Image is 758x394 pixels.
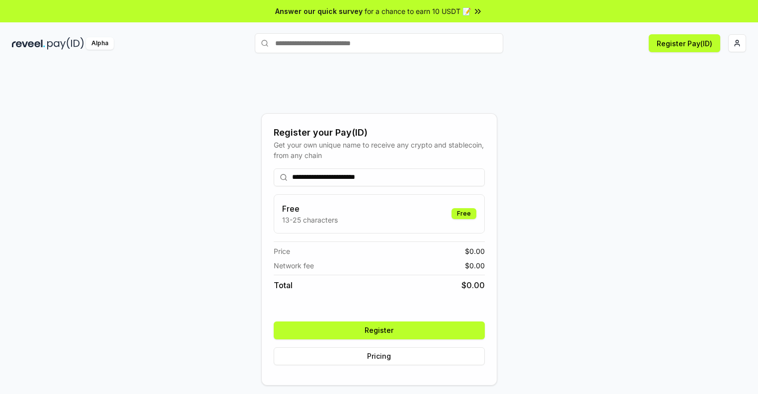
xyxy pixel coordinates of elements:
[275,6,363,16] span: Answer our quick survey
[274,126,485,140] div: Register your Pay(ID)
[452,208,476,219] div: Free
[282,215,338,225] p: 13-25 characters
[461,279,485,291] span: $ 0.00
[649,34,720,52] button: Register Pay(ID)
[12,37,45,50] img: reveel_dark
[274,321,485,339] button: Register
[282,203,338,215] h3: Free
[274,347,485,365] button: Pricing
[274,140,485,160] div: Get your own unique name to receive any crypto and stablecoin, from any chain
[465,260,485,271] span: $ 0.00
[86,37,114,50] div: Alpha
[365,6,471,16] span: for a chance to earn 10 USDT 📝
[274,246,290,256] span: Price
[274,260,314,271] span: Network fee
[274,279,293,291] span: Total
[465,246,485,256] span: $ 0.00
[47,37,84,50] img: pay_id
